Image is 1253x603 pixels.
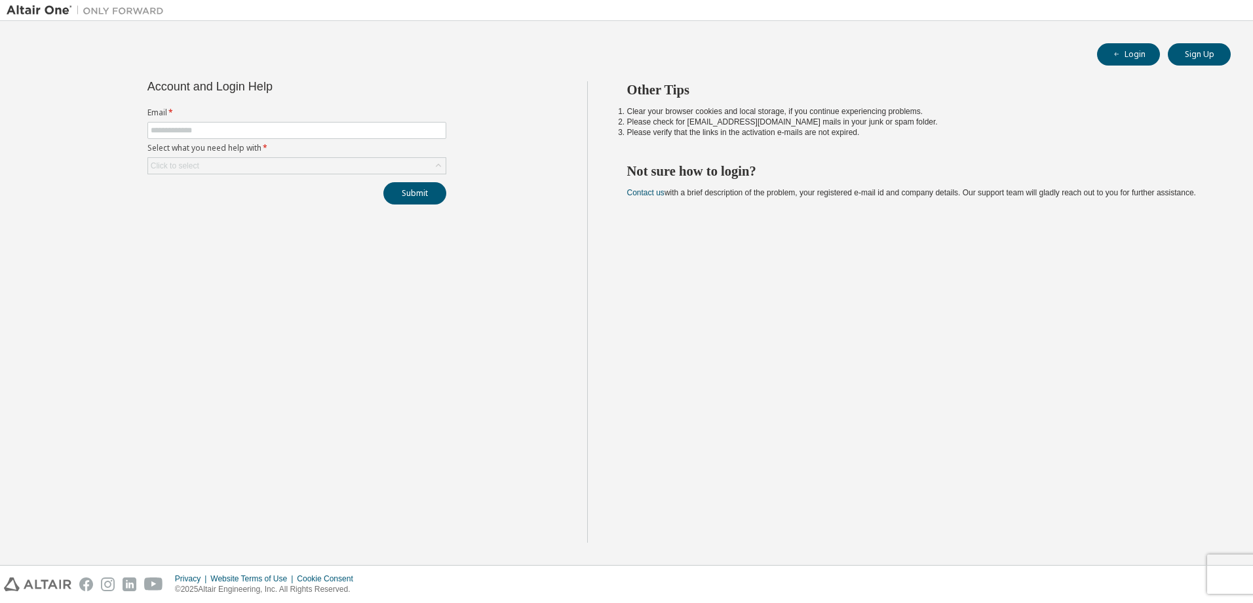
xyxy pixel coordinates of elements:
img: facebook.svg [79,577,93,591]
button: Submit [383,182,446,204]
div: Click to select [148,158,446,174]
label: Select what you need help with [147,143,446,153]
h2: Other Tips [627,81,1208,98]
span: with a brief description of the problem, your registered e-mail id and company details. Our suppo... [627,188,1196,197]
h2: Not sure how to login? [627,163,1208,180]
label: Email [147,107,446,118]
div: Privacy [175,574,210,584]
img: Altair One [7,4,170,17]
li: Clear your browser cookies and local storage, if you continue experiencing problems. [627,106,1208,117]
img: altair_logo.svg [4,577,71,591]
a: Contact us [627,188,665,197]
div: Website Terms of Use [210,574,297,584]
img: linkedin.svg [123,577,136,591]
button: Sign Up [1168,43,1231,66]
li: Please verify that the links in the activation e-mails are not expired. [627,127,1208,138]
button: Login [1097,43,1160,66]
li: Please check for [EMAIL_ADDRESS][DOMAIN_NAME] mails in your junk or spam folder. [627,117,1208,127]
div: Account and Login Help [147,81,387,92]
img: instagram.svg [101,577,115,591]
div: Click to select [151,161,199,171]
div: Cookie Consent [297,574,360,584]
p: © 2025 Altair Engineering, Inc. All Rights Reserved. [175,584,361,595]
img: youtube.svg [144,577,163,591]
